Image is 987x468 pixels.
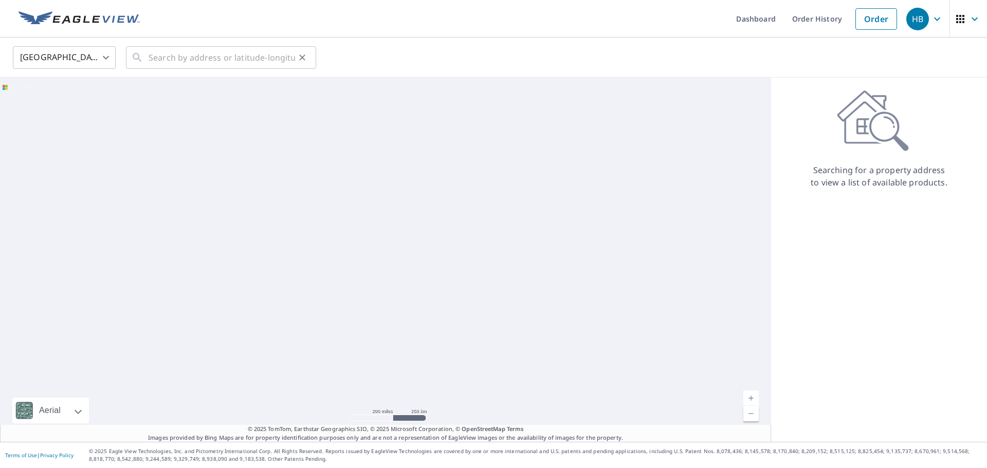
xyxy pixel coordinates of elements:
a: Current Level 5, Zoom In [743,390,759,406]
a: Terms of Use [5,452,37,459]
p: | [5,452,74,458]
input: Search by address or latitude-longitude [149,43,295,72]
p: © 2025 Eagle View Technologies, Inc. and Pictometry International Corp. All Rights Reserved. Repo... [89,447,982,463]
button: Clear [295,50,309,65]
div: [GEOGRAPHIC_DATA] [13,43,116,72]
a: Current Level 5, Zoom Out [743,406,759,421]
div: Aerial [12,398,89,423]
a: OpenStreetMap [462,425,505,433]
div: Aerial [36,398,64,423]
a: Terms [507,425,524,433]
a: Privacy Policy [40,452,74,459]
p: Searching for a property address to view a list of available products. [810,164,948,189]
div: HB [906,8,929,30]
span: © 2025 TomTom, Earthstar Geographics SIO, © 2025 Microsoft Corporation, © [248,425,524,434]
a: Order [855,8,897,30]
img: EV Logo [19,11,140,27]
